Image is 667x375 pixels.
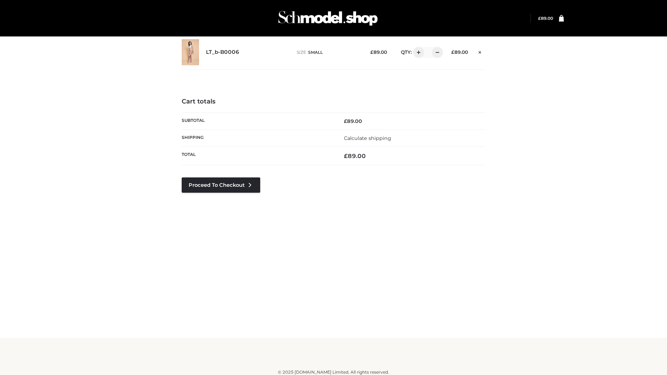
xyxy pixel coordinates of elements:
span: £ [451,49,454,55]
bdi: 89.00 [344,152,366,159]
th: Total [182,147,333,165]
th: Subtotal [182,112,333,130]
bdi: 89.00 [370,49,387,55]
a: Proceed to Checkout [182,177,260,193]
img: Schmodel Admin 964 [276,5,380,32]
p: size : [297,49,360,56]
th: Shipping [182,130,333,147]
span: £ [344,152,348,159]
bdi: 89.00 [538,16,553,21]
span: SMALL [308,50,323,55]
span: £ [538,16,541,21]
h4: Cart totals [182,98,485,106]
div: QTY: [394,47,440,58]
a: Remove this item [475,47,485,56]
a: Calculate shipping [344,135,391,141]
a: £89.00 [538,16,553,21]
bdi: 89.00 [344,118,362,124]
span: £ [344,118,347,124]
a: LT_b-B0006 [206,49,239,56]
span: £ [370,49,373,55]
bdi: 89.00 [451,49,468,55]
